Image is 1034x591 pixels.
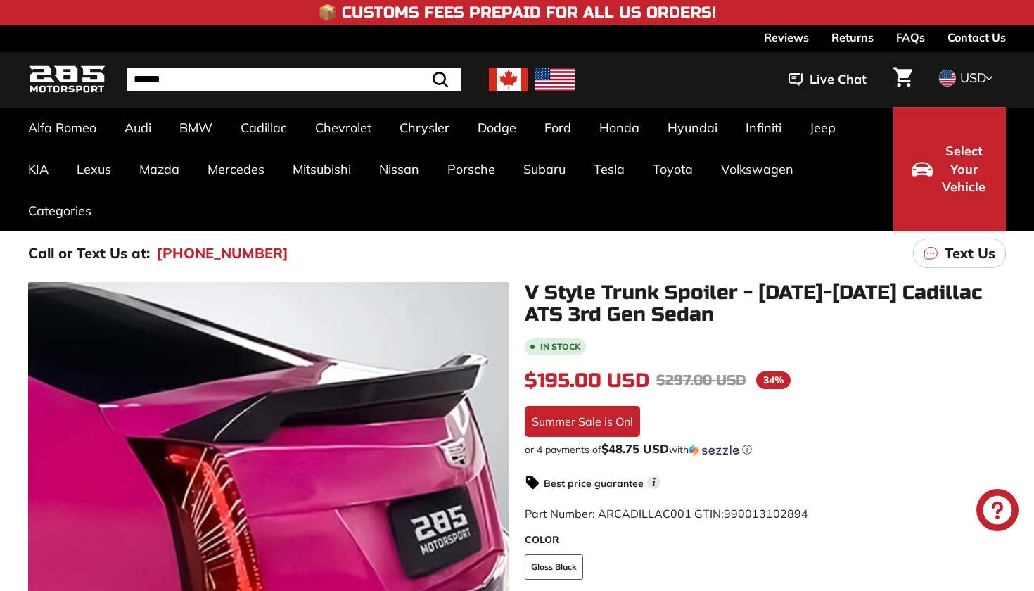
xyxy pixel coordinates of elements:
a: Returns [831,25,874,49]
a: Contact Us [947,25,1006,49]
p: Call or Text Us at: [28,243,150,264]
a: Text Us [913,239,1006,268]
a: Volkswagen [707,148,808,190]
a: Cart [885,56,921,103]
h4: 📦 Customs Fees Prepaid for All US Orders! [318,4,716,21]
a: Alfa Romeo [14,107,110,148]
a: KIA [14,148,63,190]
a: Jeep [796,107,850,148]
a: Subaru [509,148,580,190]
span: 990013102894 [724,507,808,521]
a: Honda [585,107,653,148]
a: Audi [110,107,165,148]
span: $195.00 USD [525,369,649,393]
button: Select Your Vehicle [893,107,1006,231]
p: Text Us [945,243,995,264]
a: Hyundai [653,107,732,148]
a: Nissan [365,148,433,190]
img: Logo_285_Motorsport_areodynamics_components [28,63,106,96]
div: or 4 payments of with [525,443,1006,457]
span: USD [960,70,986,86]
a: Dodge [464,107,530,148]
b: In stock [540,343,580,351]
inbox-online-store-chat: Shopify online store chat [972,489,1023,535]
a: [PHONE_NUMBER] [157,243,288,264]
a: Lexus [63,148,125,190]
a: Chevrolet [301,107,385,148]
a: Categories [14,190,106,231]
button: Live Chat [770,62,885,97]
strong: Best price guarantee [544,477,644,490]
h1: V Style Trunk Spoiler - [DATE]-[DATE] Cadillac ATS 3rd Gen Sedan [525,282,1006,326]
span: Select Your Vehicle [940,142,988,196]
a: Mazda [125,148,193,190]
a: Chrysler [385,107,464,148]
span: $297.00 USD [656,371,746,389]
span: 34% [756,371,791,389]
a: Reviews [764,25,809,49]
a: Mercedes [193,148,279,190]
a: Ford [530,107,585,148]
a: BMW [165,107,226,148]
div: Summer Sale is On! [525,406,640,437]
img: Sezzle [689,444,739,457]
a: Cadillac [226,107,301,148]
a: Infiniti [732,107,796,148]
div: or 4 payments of$48.75 USDwithSezzle Click to learn more about Sezzle [525,443,1006,457]
input: Search [127,68,461,91]
a: Mitsubishi [279,148,365,190]
a: FAQs [896,25,925,49]
a: Toyota [639,148,707,190]
span: i [647,476,660,489]
span: Part Number: ARCADILLAC001 GTIN: [525,507,808,521]
span: Live Chat [810,70,867,89]
span: $48.75 USD [601,441,669,456]
label: COLOR [525,533,1006,547]
a: Tesla [580,148,639,190]
a: Porsche [433,148,509,190]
